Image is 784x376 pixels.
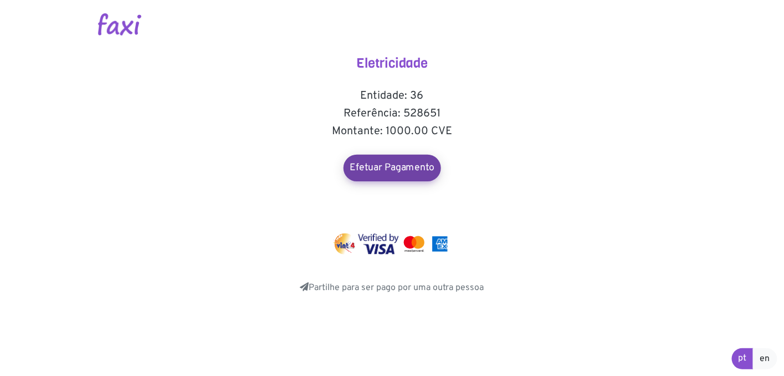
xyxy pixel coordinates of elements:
a: Efetuar Pagamento [344,155,441,181]
h4: Eletricidade [281,55,503,72]
a: en [753,348,777,369]
img: visa [358,233,399,255]
img: mastercard [429,233,450,255]
h5: Referência: 528651 [281,107,503,120]
a: Partilhe para ser pago por uma outra pessoa [300,282,484,293]
h5: Entidade: 36 [281,89,503,103]
img: vinti4 [334,233,356,255]
a: pt [732,348,754,369]
h5: Montante: 1000.00 CVE [281,125,503,138]
img: mastercard [401,233,427,255]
